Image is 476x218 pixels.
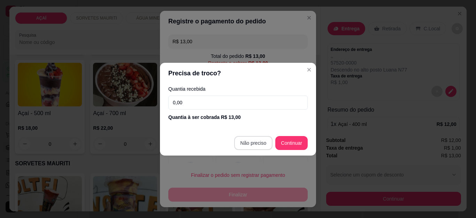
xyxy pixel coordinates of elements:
button: Não preciso [234,136,273,150]
button: Close [304,64,315,75]
label: Quantia recebida [168,87,308,91]
button: Continuar [275,136,308,150]
div: Quantia à ser cobrada R$ 13,00 [168,114,308,121]
header: Precisa de troco? [160,63,316,84]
